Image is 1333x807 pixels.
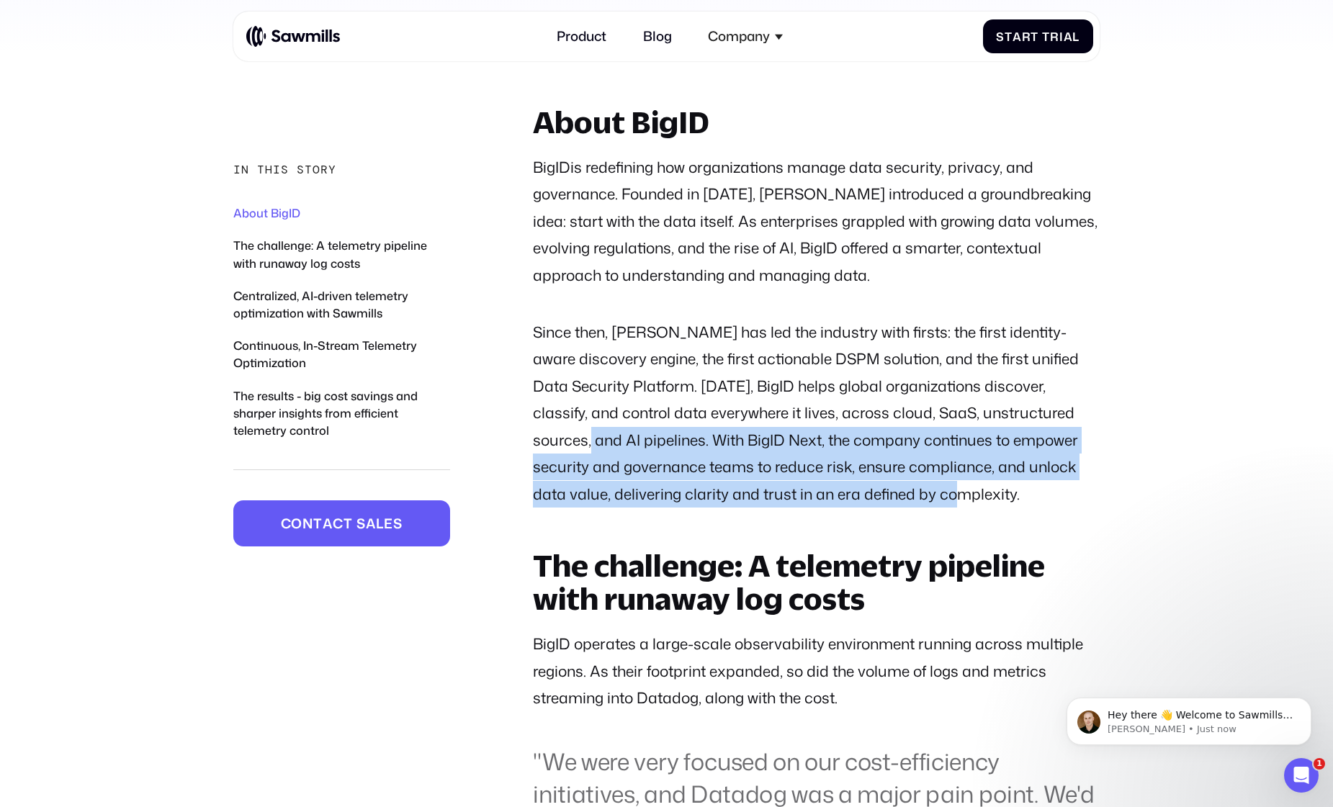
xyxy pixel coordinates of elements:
p: BigID operates a large-scale observability environment running across multiple regions. As their ... [533,631,1100,711]
span: s [356,515,366,531]
a: Blog [633,18,682,54]
p: is redefining how organizations manage data security, privacy, and governance. Founded in [DATE],... [533,154,1100,289]
a: The challenge: A telemetry pipeline with runaway log costs [233,237,427,271]
span: a [1013,30,1022,43]
span: t [1005,30,1013,43]
a: Product [547,18,616,54]
span: a [1064,30,1073,43]
span: t [313,515,323,531]
a: Continuous, In-Stream Telemetry Optimization [233,337,417,371]
span: t [1031,30,1038,43]
span: a [366,515,376,531]
p: Since then, [PERSON_NAME] has led the industry with firsts: the first identity-aware discovery en... [533,319,1100,508]
a: Centralized, AI-driven telemetry optimization with Sawmills [233,287,408,320]
span: n [302,515,313,531]
nav: In this story [233,204,450,470]
span: t [344,515,353,531]
span: S [996,30,1005,43]
span: e [384,515,393,531]
span: r [1022,30,1031,43]
h2: The challenge: A telemetry pipeline with runaway log costs [533,549,1100,616]
span: i [1059,30,1064,43]
div: In this story [233,161,336,178]
a: The results - big cost savings and sharper insights from efficient telemetry control [233,387,418,438]
div: Company [699,18,794,54]
a: BigID [533,156,570,178]
span: l [1072,30,1080,43]
a: StartTrial [983,19,1093,53]
span: a [323,515,333,531]
div: Company [708,28,770,44]
h2: About BigID [533,106,1100,139]
span: 1 [1314,758,1325,770]
span: l [376,515,384,531]
span: s [393,515,403,531]
span: o [291,515,302,531]
span: C [281,515,292,531]
span: r [1050,30,1059,43]
a: About BigID [233,204,300,221]
span: T [1042,30,1050,43]
span: c [333,515,344,531]
iframe: Intercom notifications message [1045,667,1333,768]
iframe: Intercom live chat [1284,758,1319,793]
a: Contactsales [233,500,450,546]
